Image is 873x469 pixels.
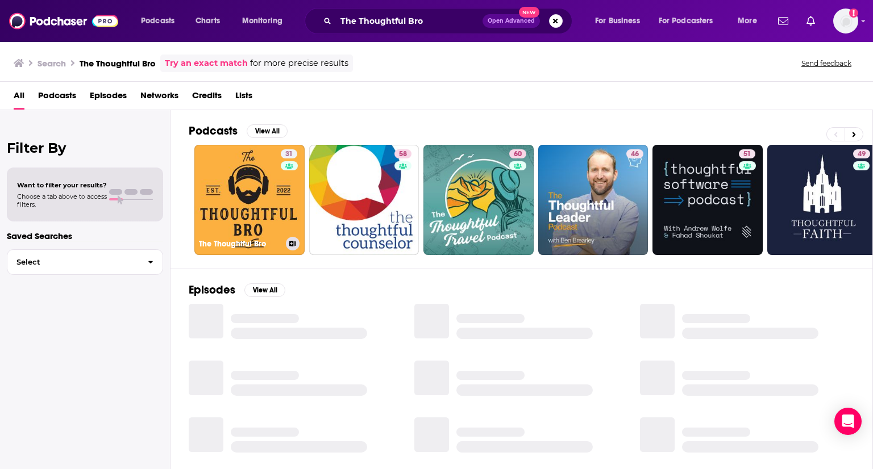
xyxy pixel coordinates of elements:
[730,12,771,30] button: open menu
[189,283,285,297] a: EpisodesView All
[194,145,305,255] a: 31The Thoughtful Bro
[7,231,163,241] p: Saved Searches
[833,9,858,33] span: Logged in as ereardon
[285,149,293,160] span: 31
[234,12,297,30] button: open menu
[17,181,107,189] span: Want to filter your results?
[853,149,870,158] a: 49
[626,149,643,158] a: 46
[798,58,855,68] button: Send feedback
[189,283,235,297] h2: Episodes
[189,124,288,138] a: PodcastsView All
[38,86,76,110] a: Podcasts
[133,12,189,30] button: open menu
[14,86,24,110] a: All
[652,145,763,255] a: 51
[833,9,858,33] button: Show profile menu
[509,149,526,158] a: 60
[802,11,820,31] a: Show notifications dropdown
[250,57,348,70] span: for more precise results
[774,11,793,31] a: Show notifications dropdown
[199,239,281,249] h3: The Thoughtful Bro
[483,14,540,28] button: Open AdvancedNew
[309,145,419,255] a: 58
[17,192,107,208] span: Choose a tab above to access filters.
[587,12,654,30] button: open menu
[38,58,66,69] h3: Search
[849,9,858,18] svg: Add a profile image
[9,10,118,32] img: Podchaser - Follow, Share and Rate Podcasts
[90,86,127,110] a: Episodes
[514,149,522,160] span: 60
[738,13,757,29] span: More
[488,18,535,24] span: Open Advanced
[336,12,483,30] input: Search podcasts, credits, & more...
[423,145,534,255] a: 60
[739,149,755,158] a: 51
[188,12,227,30] a: Charts
[141,13,174,29] span: Podcasts
[281,149,297,158] a: 31
[315,8,583,34] div: Search podcasts, credits, & more...
[631,149,639,160] span: 46
[7,249,163,275] button: Select
[7,140,163,156] h2: Filter By
[858,149,866,160] span: 49
[834,408,862,435] div: Open Intercom Messenger
[235,86,252,110] a: Lists
[399,149,407,160] span: 58
[244,283,285,297] button: View All
[247,124,288,138] button: View All
[165,57,248,70] a: Try an exact match
[743,149,751,160] span: 51
[538,145,648,255] a: 46
[196,13,220,29] span: Charts
[659,13,713,29] span: For Podcasters
[833,9,858,33] img: User Profile
[189,124,238,138] h2: Podcasts
[242,13,282,29] span: Monitoring
[595,13,640,29] span: For Business
[192,86,222,110] a: Credits
[519,7,539,18] span: New
[140,86,178,110] a: Networks
[7,258,139,266] span: Select
[651,12,730,30] button: open menu
[80,58,156,69] h3: The Thoughtful Bro
[394,149,411,158] a: 58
